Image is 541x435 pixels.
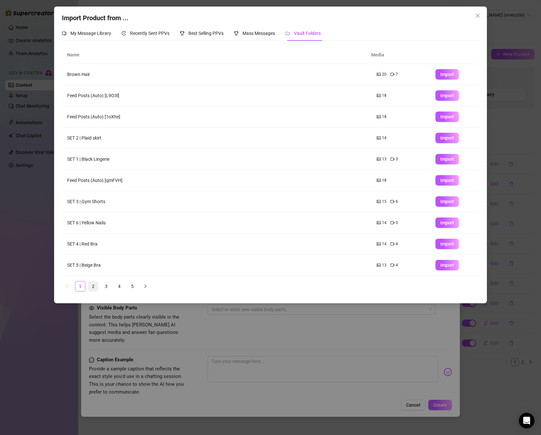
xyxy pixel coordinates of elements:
span: 14 [382,241,387,247]
span: Import [440,262,454,268]
span: 4 [396,262,398,268]
span: picture [377,200,381,203]
button: Import [435,90,459,101]
span: trophy [234,31,239,36]
button: Import [435,217,459,228]
span: left [65,284,69,288]
span: Import [440,72,454,77]
td: Brown Hair [62,64,372,85]
span: Mass Messages [242,31,275,36]
span: Import [440,93,454,98]
span: Import [440,241,454,247]
span: 4 [396,241,398,247]
li: Next Page [140,281,151,292]
span: Import Product from ... [62,14,128,22]
span: Vault Folders [294,31,321,36]
span: comment [62,31,66,36]
button: Import [435,260,459,270]
a: 1 [75,281,85,291]
span: 14 [382,220,387,226]
span: 15 [382,199,387,205]
span: 6 [396,199,398,205]
button: left [62,281,72,292]
a: 2 [88,281,98,291]
button: Import [435,69,459,80]
span: video-camera [390,157,394,161]
span: 18 [382,93,387,99]
button: Import [435,196,459,207]
span: Import [440,135,454,141]
span: My Message Library [70,31,111,36]
span: Close [473,13,483,18]
td: Feed Posts (Auto) [1oXhe] [62,106,372,127]
td: Feed Posts (Auto) [L9O3l] [62,85,372,106]
span: trophy [180,31,184,36]
td: SET 4 | Red Bra [62,233,372,255]
span: video-camera [390,242,394,246]
span: picture [377,221,381,225]
span: Import [440,199,454,204]
a: 4 [114,281,124,291]
button: right [140,281,151,292]
td: SET 2 | Plaid skirt [62,127,372,149]
span: Best Selling PPVs [188,31,224,36]
span: right [143,284,147,288]
span: picture [377,115,381,119]
span: history [122,31,126,36]
button: Import [435,175,459,186]
span: video-camera [390,263,394,267]
span: video-camera [390,200,394,203]
span: picture [377,263,381,267]
li: Previous Page [62,281,72,292]
li: 5 [127,281,138,292]
a: 5 [127,281,137,291]
span: 18 [382,177,387,184]
span: picture [377,178,381,182]
span: 3 [396,220,398,226]
span: Import [440,114,454,119]
a: 3 [101,281,111,291]
button: Close [473,10,483,21]
span: video-camera [390,221,394,225]
span: picture [377,72,381,76]
span: Import [440,178,454,183]
th: Media [366,46,425,64]
button: Import [435,133,459,143]
span: folder [285,31,290,36]
span: 13 [382,262,387,268]
span: Recently Sent PPVs [130,31,169,36]
span: picture [377,94,381,97]
div: Open Intercom Messenger [519,413,534,428]
span: close [475,13,480,18]
button: Import [435,239,459,249]
span: picture [377,136,381,140]
span: 20 [382,71,387,78]
button: Import [435,154,459,164]
span: Import [440,157,454,162]
span: picture [377,157,381,161]
td: SET 5 | Beige Bra [62,255,372,276]
span: 18 [382,114,387,120]
span: 14 [382,135,387,141]
td: SET 6 | Yellow Nails [62,212,372,233]
td: Feed Posts (Auto) [qmFVH] [62,170,372,191]
span: 13 [382,156,387,162]
span: 3 [396,156,398,162]
span: 7 [396,71,398,78]
span: Import [440,220,454,225]
button: Import [435,112,459,122]
span: video-camera [390,72,394,76]
td: SET 3 | Gym Shorts [62,191,372,212]
th: Name [62,46,366,64]
li: 4 [114,281,124,292]
td: SET 1 | Black Lingerie [62,149,372,170]
span: picture [377,242,381,246]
